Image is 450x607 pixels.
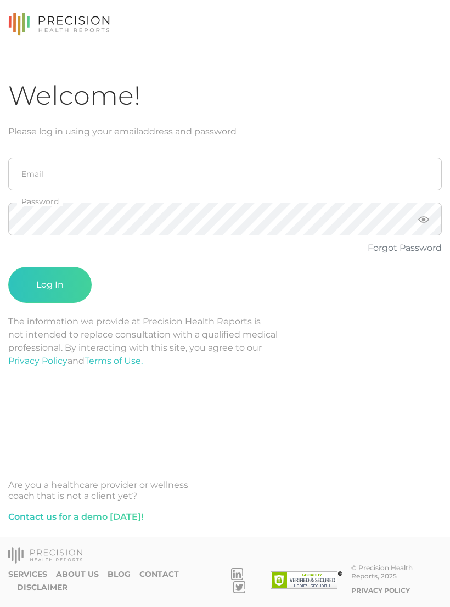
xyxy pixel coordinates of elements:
p: The information we provide at Precision Health Reports is not intended to replace consultation wi... [8,315,442,368]
h1: Welcome! [8,80,442,112]
a: Terms of Use. [85,356,143,366]
a: Disclaimer [17,583,67,592]
img: SSL site seal - click to verify [271,571,342,589]
a: Contact [139,570,179,579]
a: About Us [56,570,99,579]
a: Privacy Policy [8,356,67,366]
a: Services [8,570,47,579]
div: © Precision Health Reports, 2025 [351,564,442,580]
a: Privacy Policy [351,586,410,594]
div: Please log in using your email address and password [8,125,442,138]
a: Contact us for a demo [DATE]! [8,510,143,524]
div: Are you a healthcare provider or wellness coach that is not a client yet? [8,480,442,502]
a: Blog [108,570,131,579]
a: Forgot Password [368,243,442,253]
button: Log In [8,267,92,303]
input: Email [8,158,442,190]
